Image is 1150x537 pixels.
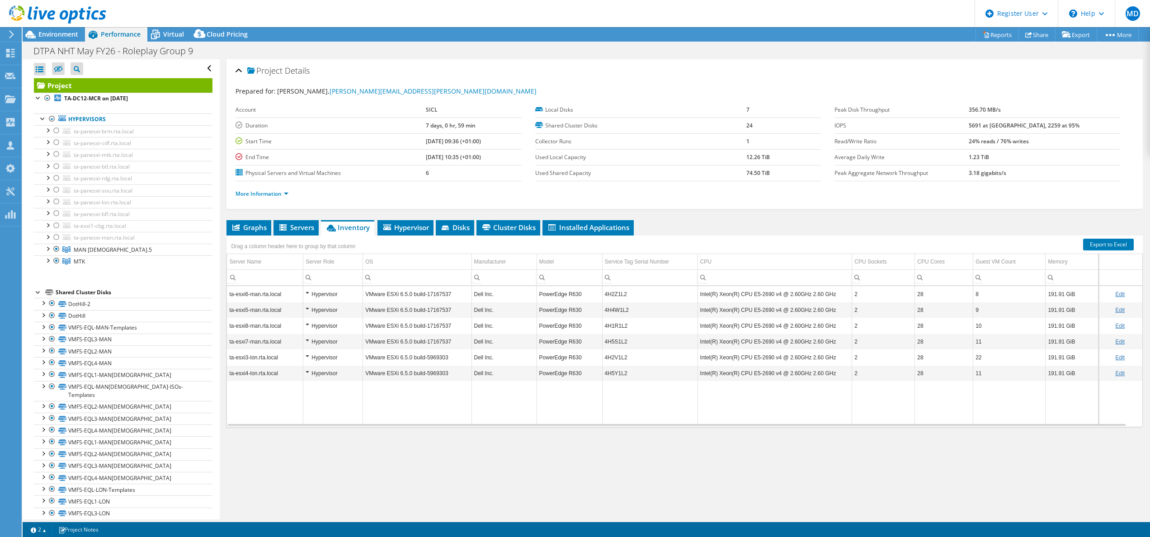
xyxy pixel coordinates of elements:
[547,223,629,232] span: Installed Applications
[746,169,770,177] b: 74.50 TiB
[236,153,426,162] label: End Time
[74,210,130,218] span: ta-panesxi-blf.rta.local
[973,365,1046,381] td: Column Guest VM Count, Value 11
[746,137,749,145] b: 1
[56,287,212,298] div: Shared Cluster Disks
[537,365,602,381] td: Column Model, Value PowerEdge R630
[229,240,358,253] div: Drag a column header here to group by that column
[426,122,476,129] b: 7 days, 0 hr, 59 min
[973,269,1046,285] td: Column Guest VM Count, Filter cell
[471,302,537,318] td: Column Manufacturer, Value Dell Inc.
[227,334,303,349] td: Column Server Name, Value ta-esxi7-man.rta.local
[227,349,303,365] td: Column Server Name, Value ta-esxi3-lon.rta.local
[74,139,131,147] span: ta-panesxi-cdf.rta.local
[1115,323,1125,329] a: Edit
[973,286,1046,302] td: Column Guest VM Count, Value 8
[227,302,303,318] td: Column Server Name, Value ta-esxi5-man.rta.local
[363,269,471,285] td: Column OS, Filter cell
[34,424,212,436] a: VMFS-EQL4-MAN[DEMOGRAPHIC_DATA]
[969,153,989,161] b: 1.23 TiB
[426,137,481,145] b: [DATE] 09:36 (+01:00)
[236,121,426,130] label: Duration
[74,258,85,265] span: MTK
[969,169,1006,177] b: 3.18 gigabits/s
[303,365,363,381] td: Column Server Role, Value Hypervisor
[440,223,470,232] span: Disks
[917,256,945,267] div: CPU Cores
[915,365,973,381] td: Column CPU Cores, Value 28
[537,318,602,334] td: Column Model, Value PowerEdge R630
[471,349,537,365] td: Column Manufacturer, Value Dell Inc.
[969,106,1001,113] b: 356.70 MB/s
[34,125,212,137] a: ta-panesxi-brm.rta.local
[74,246,152,254] span: MAN [DEMOGRAPHIC_DATA].5
[537,334,602,349] td: Column Model, Value PowerEdge R630
[1046,269,1098,285] td: Column Memory, Filter cell
[226,236,1143,428] div: Data grid
[34,298,212,310] a: DotHill-2
[163,30,184,38] span: Virtual
[34,436,212,448] a: VMFS-EQL1-MAN[DEMOGRAPHIC_DATA]
[325,223,370,232] span: Inventory
[363,365,471,381] td: Column OS, Value VMware ESXi 6.5.0 build-5969303
[34,460,212,472] a: VMFS-EQL3-MAN[DEMOGRAPHIC_DATA]
[1046,318,1098,334] td: Column Memory, Value 191.91 GiB
[34,184,212,196] a: ta-panesxi-sou.rta.local
[34,369,212,381] a: VMFS-EQL1-MAN[DEMOGRAPHIC_DATA]
[34,345,212,357] a: VMFS-EQL2-MAN
[602,254,698,270] td: Service Tag Serial Number Column
[700,256,712,267] div: CPU
[34,310,212,322] a: DotHill
[34,113,212,125] a: Hypervisors
[1046,349,1098,365] td: Column Memory, Value 191.91 GiB
[74,198,131,206] span: ta-panesxi-lon.rta.local
[363,286,471,302] td: Column OS, Value VMware ESXi 6.5.0 build-17167537
[915,254,973,270] td: CPU Cores Column
[38,30,78,38] span: Environment
[852,318,915,334] td: Column CPU Sockets, Value 2
[535,169,747,178] label: Used Shared Capacity
[227,269,303,285] td: Column Server Name, Filter cell
[1069,9,1077,18] svg: \n
[306,368,360,379] div: Hypervisor
[698,254,852,270] td: CPU Column
[852,254,915,270] td: CPU Sockets Column
[834,169,969,178] label: Peak Aggregate Network Throughput
[34,448,212,460] a: VMFS-EQL2-MAN[DEMOGRAPHIC_DATA]
[303,334,363,349] td: Column Server Role, Value Hypervisor
[1055,28,1097,42] a: Export
[34,508,212,519] a: VMFS-EQL3-LON
[34,255,212,267] a: MTK
[471,318,537,334] td: Column Manufacturer, Value Dell Inc.
[74,174,132,182] span: ta-panesxi-rdg.rta.local
[1046,254,1098,270] td: Memory Column
[285,65,310,76] span: Details
[52,524,105,535] a: Project Notes
[537,286,602,302] td: Column Model, Value PowerEdge R630
[363,334,471,349] td: Column OS, Value VMware ESXi 6.5.0 build-17167537
[471,365,537,381] td: Column Manufacturer, Value Dell Inc.
[306,289,360,300] div: Hypervisor
[74,127,134,135] span: ta-panesxi-brm.rta.local
[834,121,969,130] label: IOPS
[698,349,852,365] td: Column CPU, Value Intel(R) Xeon(R) CPU E5-2690 v4 @ 2.60GHz 2.60 GHz
[915,286,973,302] td: Column CPU Cores, Value 28
[277,87,537,95] span: [PERSON_NAME],
[306,336,360,347] div: Hypervisor
[303,254,363,270] td: Server Role Column
[330,87,537,95] a: [PERSON_NAME][EMAIL_ADDRESS][PERSON_NAME][DOMAIN_NAME]
[34,334,212,345] a: VMFS-EQL3-MAN
[236,169,426,178] label: Physical Servers and Virtual Machines
[969,122,1079,129] b: 5691 at [GEOGRAPHIC_DATA], 2259 at 95%
[303,318,363,334] td: Column Server Role, Value Hypervisor
[363,254,471,270] td: OS Column
[1046,334,1098,349] td: Column Memory, Value 191.91 GiB
[227,318,303,334] td: Column Server Name, Value ta-esxi8-man.rta.local
[746,106,749,113] b: 7
[64,94,128,102] b: TA-DC12-MCR on [DATE]
[602,302,698,318] td: Column Service Tag Serial Number, Value 4H4W1L2
[698,318,852,334] td: Column CPU, Value Intel(R) Xeon(R) CPU E5-2690 v4 @ 2.60GHz 2.60 GHz
[602,365,698,381] td: Column Service Tag Serial Number, Value 4H5Y1L2
[973,302,1046,318] td: Column Guest VM Count, Value 9
[382,223,429,232] span: Hypervisor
